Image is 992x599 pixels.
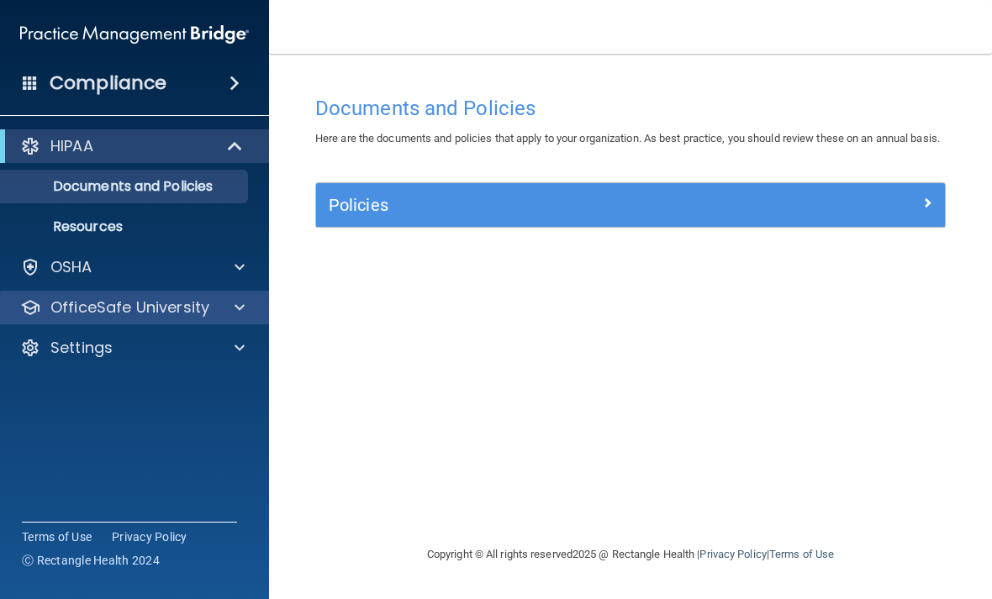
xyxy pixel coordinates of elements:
a: Policies [329,192,932,218]
p: Resources [11,218,240,235]
a: Terms of Use [769,548,834,560]
div: Copyright © All rights reserved 2025 @ Rectangle Health | | [324,528,937,581]
img: PMB logo [20,18,249,51]
a: Privacy Policy [112,528,187,545]
p: OfficeSafe University [50,297,209,318]
p: HIPAA [50,136,93,156]
a: Settings [20,338,245,358]
h4: Compliance [50,71,166,95]
a: Terms of Use [22,528,92,545]
p: OSHA [50,257,92,277]
a: HIPAA [20,136,244,156]
span: Ⓒ Rectangle Health 2024 [22,552,160,569]
h4: Documents and Policies [315,97,946,119]
a: OSHA [20,257,245,277]
p: Documents and Policies [11,178,240,195]
span: Here are the documents and policies that apply to your organization. As best practice, you should... [315,132,940,144]
h5: Policies [329,196,775,214]
a: OfficeSafe University [20,297,245,318]
p: Settings [50,338,113,358]
a: Privacy Policy [699,548,766,560]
